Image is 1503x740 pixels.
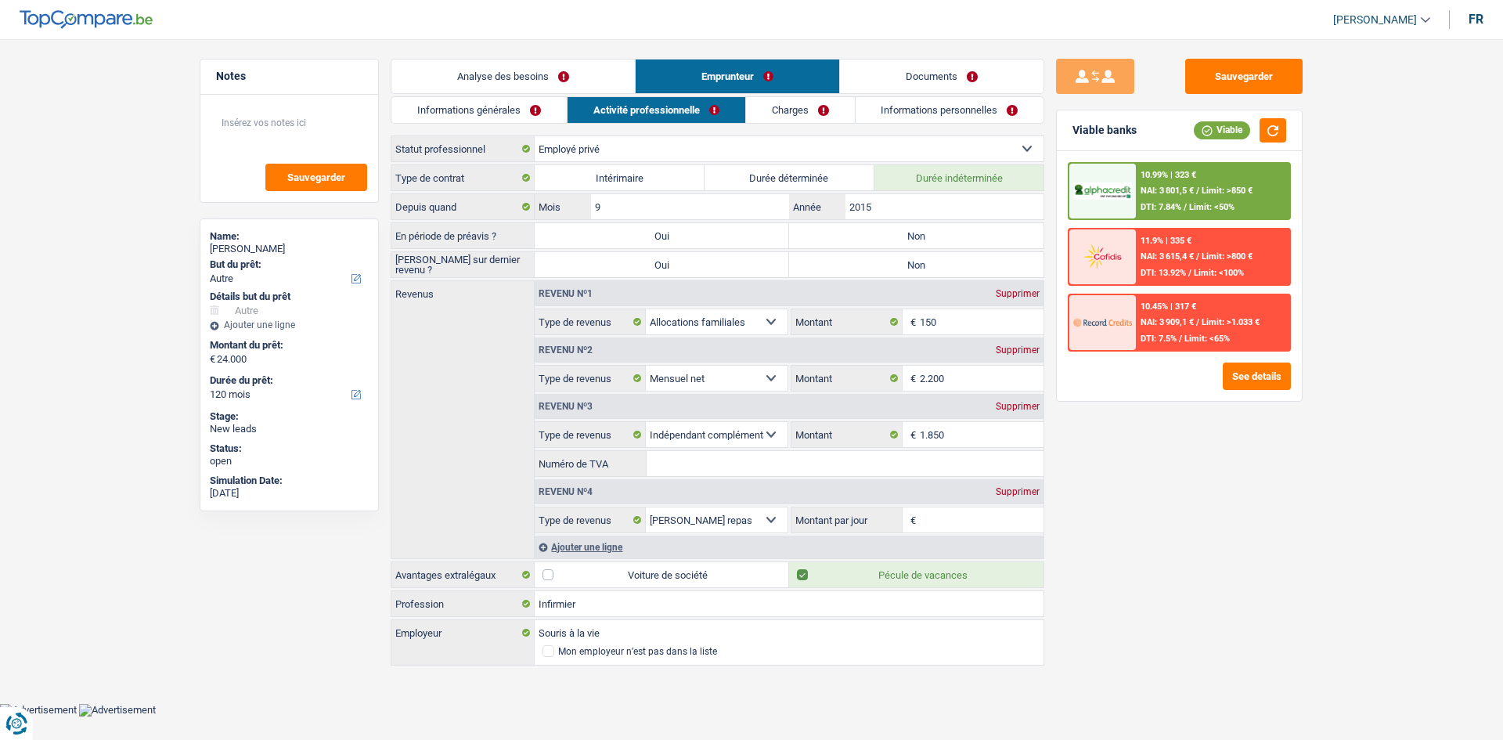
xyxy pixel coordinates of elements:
[391,223,535,248] label: En période de préavis ?
[1141,334,1177,344] span: DTI: 7.5%
[1184,334,1230,344] span: Limit: <65%
[535,366,646,391] label: Type de revenus
[903,422,920,447] span: €
[1073,308,1131,337] img: Record Credits
[1073,242,1131,271] img: Cofidis
[1189,202,1234,212] span: Limit: <50%
[1185,59,1303,94] button: Sauvegarder
[210,455,369,467] div: open
[1141,170,1196,180] div: 10.99% | 323 €
[1141,317,1194,327] span: NAI: 3 909,1 €
[791,366,903,391] label: Montant
[210,353,215,366] span: €
[789,223,1043,248] label: Non
[535,487,597,496] div: Revenu nº4
[845,194,1043,219] input: AAAA
[535,562,789,587] label: Voiture de société
[1072,124,1137,137] div: Viable banks
[1202,317,1260,327] span: Limit: >1.033 €
[1202,186,1252,196] span: Limit: >850 €
[210,319,369,330] div: Ajouter une ligne
[992,402,1043,411] div: Supprimer
[1141,236,1191,246] div: 11.9% | 335 €
[535,402,597,411] div: Revenu nº3
[535,194,590,219] label: Mois
[1179,334,1182,344] span: /
[1194,268,1244,278] span: Limit: <100%
[1469,12,1483,27] div: fr
[992,289,1043,298] div: Supprimer
[210,230,369,243] div: Name:
[391,620,535,645] label: Employeur
[992,345,1043,355] div: Supprimer
[210,291,369,303] div: Détails but du prêt
[391,252,535,277] label: [PERSON_NAME] sur dernier revenu ?
[746,97,855,123] a: Charges
[216,70,362,83] h5: Notes
[856,97,1044,123] a: Informations personnelles
[210,374,366,387] label: Durée du prêt:
[391,194,535,219] label: Depuis quand
[535,536,1043,558] div: Ajouter une ligne
[535,289,597,298] div: Revenu nº1
[210,339,366,352] label: Montant du prêt:
[1184,202,1187,212] span: /
[391,281,534,299] label: Revenus
[636,60,839,93] a: Emprunteur
[535,507,646,532] label: Type de revenus
[791,309,903,334] label: Montant
[1196,251,1199,262] span: /
[535,620,1043,645] input: Cherchez votre employeur
[1202,251,1252,262] span: Limit: >800 €
[874,165,1044,190] label: Durée indéterminée
[791,507,903,532] label: Montant par jour
[705,165,874,190] label: Durée déterminée
[1141,202,1181,212] span: DTI: 7.84%
[558,647,717,656] div: Mon employeur n’est pas dans la liste
[903,507,920,532] span: €
[591,194,789,219] input: MM
[210,243,369,255] div: [PERSON_NAME]
[789,194,845,219] label: Année
[210,475,369,487] div: Simulation Date:
[535,309,646,334] label: Type de revenus
[535,451,647,476] label: Numéro de TVA
[789,562,1043,587] label: Pécule de vacances
[535,345,597,355] div: Revenu nº2
[789,252,1043,277] label: Non
[535,422,646,447] label: Type de revenus
[391,562,535,587] label: Avantages extralégaux
[210,410,369,423] div: Stage:
[1141,301,1196,312] div: 10.45% | 317 €
[391,591,535,616] label: Profession
[903,309,920,334] span: €
[391,97,567,123] a: Informations générales
[535,223,789,248] label: Oui
[265,164,367,191] button: Sauvegarder
[840,60,1043,93] a: Documents
[210,258,366,271] label: But du prêt:
[391,136,535,161] label: Statut professionnel
[1196,186,1199,196] span: /
[535,252,789,277] label: Oui
[210,442,369,455] div: Status:
[1073,182,1131,200] img: AlphaCredit
[1321,7,1430,33] a: [PERSON_NAME]
[903,366,920,391] span: €
[1141,268,1186,278] span: DTI: 13.92%
[20,10,153,29] img: TopCompare Logo
[1188,268,1191,278] span: /
[535,165,705,190] label: Intérimaire
[1141,186,1194,196] span: NAI: 3 801,5 €
[1196,317,1199,327] span: /
[79,704,156,717] img: Advertisement
[1194,121,1250,139] div: Viable
[568,97,745,123] a: Activité professionnelle
[287,172,345,182] span: Sauvegarder
[1223,363,1291,390] button: See details
[210,487,369,500] div: [DATE]
[1333,13,1417,27] span: [PERSON_NAME]
[992,487,1043,496] div: Supprimer
[210,423,369,435] div: New leads
[791,422,903,447] label: Montant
